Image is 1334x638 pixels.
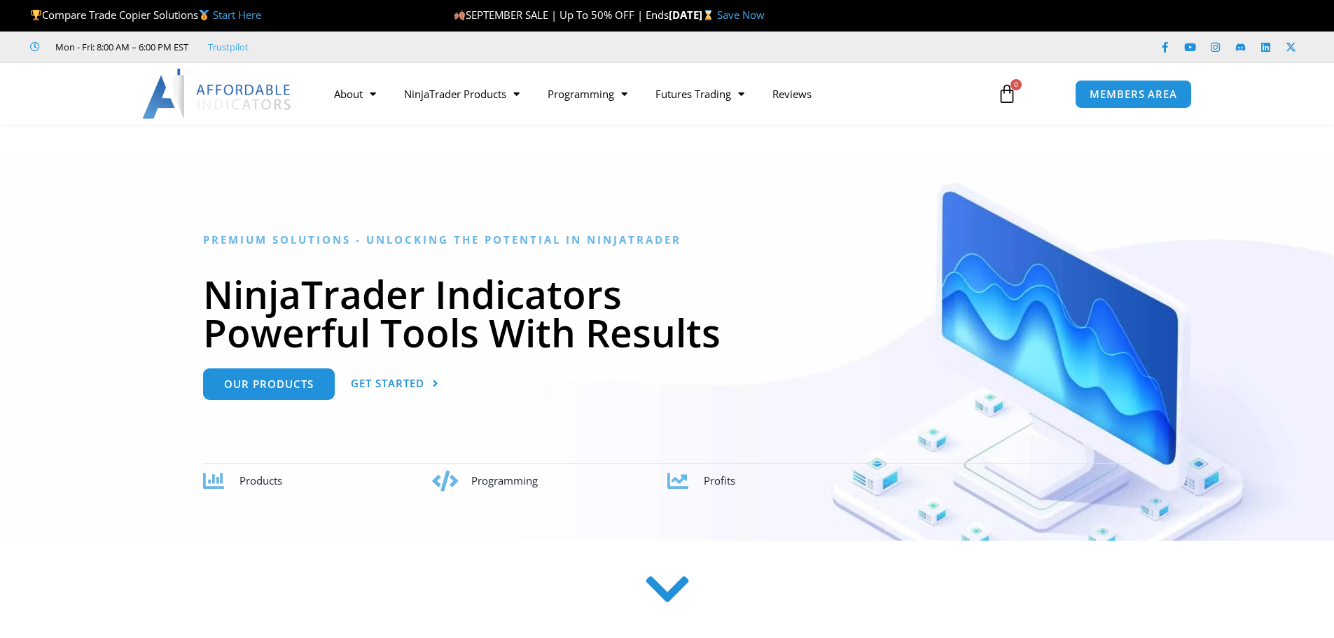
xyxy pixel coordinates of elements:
[31,10,41,20] img: 🏆
[703,10,714,20] img: ⌛
[471,473,538,487] span: Programming
[142,69,293,119] img: LogoAI | Affordable Indicators – NinjaTrader
[203,368,335,400] a: Our Products
[213,8,261,22] a: Start Here
[1010,79,1022,90] span: 0
[239,473,282,487] span: Products
[390,78,534,110] a: NinjaTrader Products
[641,78,758,110] a: Futures Trading
[30,8,261,22] span: Compare Trade Copier Solutions
[454,10,465,20] img: 🍂
[669,8,717,22] strong: [DATE]
[208,39,249,55] a: Trustpilot
[704,473,735,487] span: Profits
[1075,80,1192,109] a: MEMBERS AREA
[717,8,765,22] a: Save Now
[454,8,669,22] span: SEPTEMBER SALE | Up To 50% OFF | Ends
[52,39,188,55] span: Mon - Fri: 8:00 AM – 6:00 PM EST
[351,378,424,389] span: Get Started
[976,74,1038,114] a: 0
[758,78,826,110] a: Reviews
[199,10,209,20] img: 🥇
[203,233,1131,247] h6: Premium Solutions - Unlocking the Potential in NinjaTrader
[320,78,981,110] nav: Menu
[224,379,314,389] span: Our Products
[534,78,641,110] a: Programming
[320,78,390,110] a: About
[1090,89,1177,99] span: MEMBERS AREA
[203,275,1131,352] h1: NinjaTrader Indicators Powerful Tools With Results
[351,368,439,400] a: Get Started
